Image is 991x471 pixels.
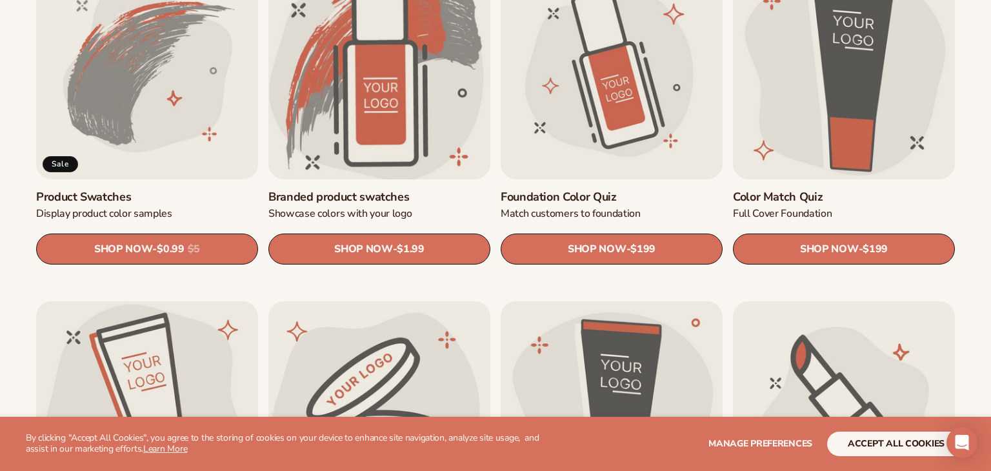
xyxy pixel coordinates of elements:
[827,432,965,456] button: accept all cookies
[26,433,544,455] p: By clicking "Accept All Cookies", you agree to the storing of cookies on your device to enhance s...
[143,443,187,455] a: Learn More
[708,437,812,450] span: Manage preferences
[334,243,392,256] span: SHOP NOW
[863,244,888,256] span: $199
[157,244,184,256] span: $0.99
[268,190,490,205] a: Branded product swatches
[800,243,858,256] span: SHOP NOW
[630,244,656,256] span: $199
[946,427,977,458] div: Open Intercom Messenger
[733,190,955,205] a: Color Match Quiz
[708,432,812,456] button: Manage preferences
[568,243,626,256] span: SHOP NOW
[36,234,258,265] a: SHOP NOW- $0.99 $5
[501,234,723,265] a: SHOP NOW- $199
[397,244,424,256] span: $1.99
[501,190,723,205] a: Foundation Color Quiz
[94,243,152,256] span: SHOP NOW
[268,234,490,265] a: SHOP NOW- $1.99
[36,190,258,205] a: Product Swatches
[733,234,955,265] a: SHOP NOW- $199
[188,244,200,256] s: $5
